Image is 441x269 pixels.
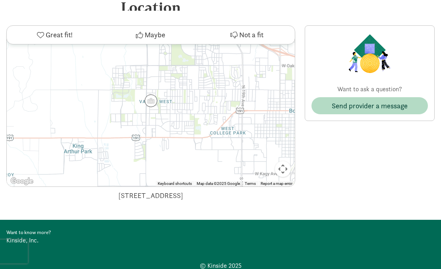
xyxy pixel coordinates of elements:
[311,85,428,94] p: Want to ask a question?
[199,26,295,44] button: Not a fit
[197,181,240,186] span: Map data ©2025 Google
[7,26,103,44] button: Great fit!
[311,97,428,114] button: Send provider a message
[6,229,50,236] strong: Want to know more?
[103,26,199,44] button: Maybe
[239,30,263,40] span: Not a fit
[261,181,292,186] a: Report a map error
[46,30,73,40] span: Great fit!
[6,236,39,244] a: Kinside, Inc.
[245,181,256,186] a: Terms (opens in new tab)
[332,100,408,111] span: Send provider a message
[145,30,165,40] span: Maybe
[275,161,291,177] button: Map camera controls
[6,190,295,201] div: [STREET_ADDRESS]
[9,176,35,186] img: Google
[346,32,393,75] img: Provider logo
[9,176,35,186] a: Open this area in Google Maps (opens a new window)
[158,181,192,186] button: Keyboard shortcuts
